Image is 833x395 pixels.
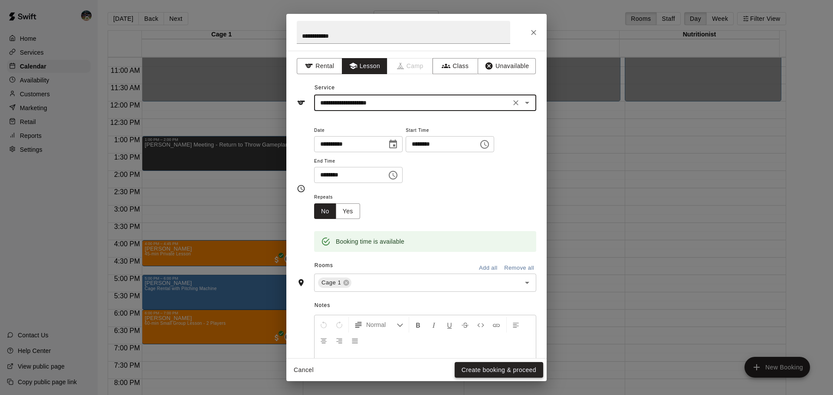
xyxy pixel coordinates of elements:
[476,136,493,153] button: Choose time, selected time is 2:30 PM
[315,85,335,91] span: Service
[297,184,305,193] svg: Timing
[458,317,472,333] button: Format Strikethrough
[332,317,347,333] button: Redo
[297,98,305,107] svg: Service
[351,317,407,333] button: Formatting Options
[314,203,336,219] button: No
[314,125,403,137] span: Date
[478,58,536,74] button: Unavailable
[384,136,402,153] button: Choose date, selected date is Oct 15, 2025
[526,25,541,40] button: Close
[297,278,305,287] svg: Rooms
[318,277,351,288] div: Cage 1
[411,317,426,333] button: Format Bold
[521,97,533,109] button: Open
[314,203,360,219] div: outlined button group
[342,58,387,74] button: Lesson
[366,320,397,329] span: Normal
[521,277,533,289] button: Open
[332,333,347,348] button: Right Align
[314,192,367,203] span: Repeats
[473,317,488,333] button: Insert Code
[316,333,331,348] button: Center Align
[336,203,360,219] button: Yes
[318,278,344,287] span: Cage 1
[315,262,333,268] span: Rooms
[387,58,433,74] span: Camps can only be created in the Services page
[455,362,543,378] button: Create booking & proceed
[297,58,342,74] button: Rental
[290,362,318,378] button: Cancel
[489,317,504,333] button: Insert Link
[384,166,402,184] button: Choose time, selected time is 3:15 PM
[316,317,331,333] button: Undo
[474,261,502,275] button: Add all
[442,317,457,333] button: Format Underline
[502,261,536,275] button: Remove all
[315,299,536,313] span: Notes
[406,125,494,137] span: Start Time
[508,317,523,333] button: Left Align
[433,58,478,74] button: Class
[426,317,441,333] button: Format Italics
[510,97,522,109] button: Clear
[314,156,403,167] span: End Time
[348,333,362,348] button: Justify Align
[336,234,404,249] div: Booking time is available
